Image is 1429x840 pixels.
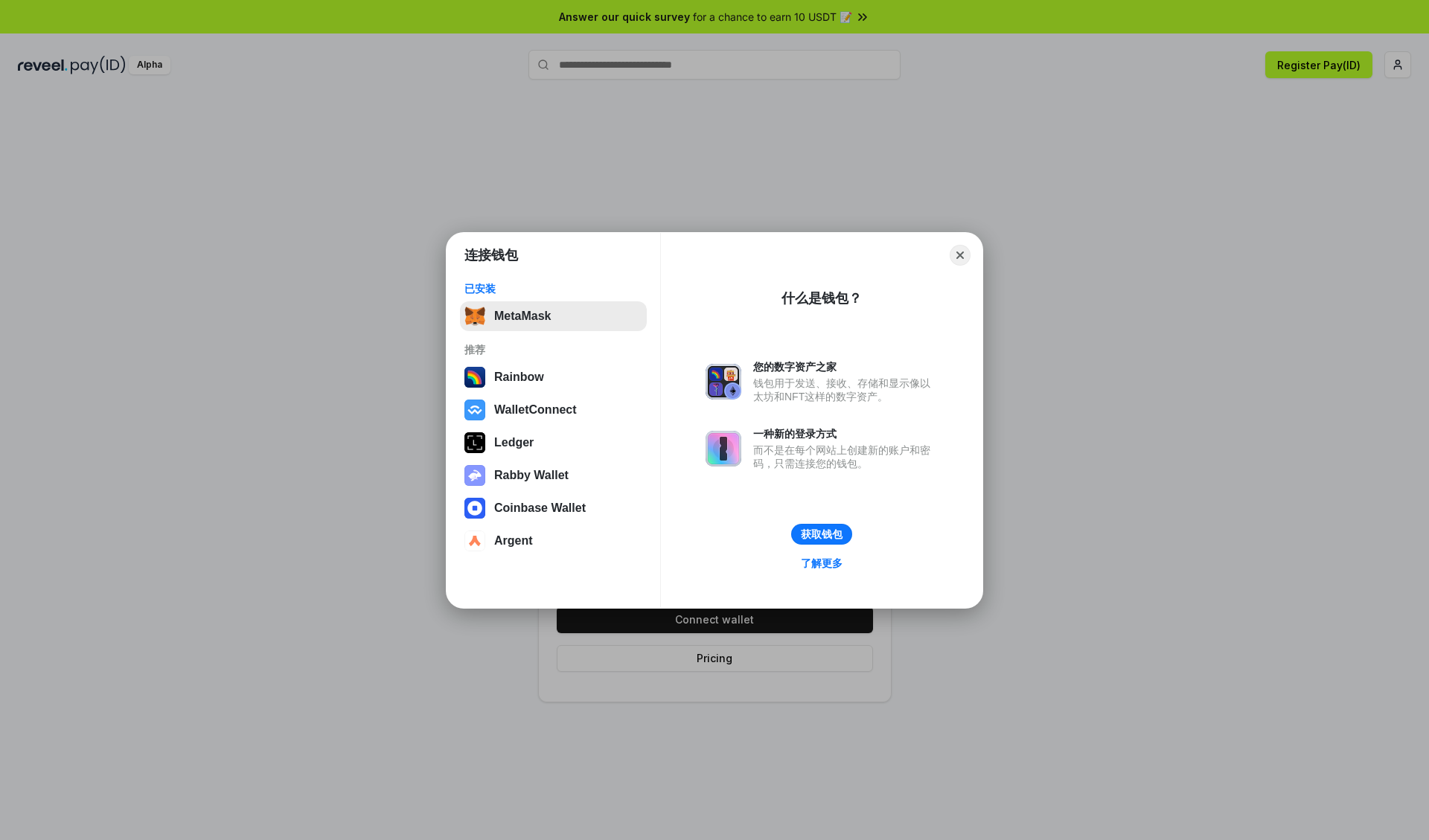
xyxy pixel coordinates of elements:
[460,362,647,392] button: Rainbow
[494,534,533,548] div: Argent
[460,493,647,523] button: Coinbase Wallet
[706,364,741,400] img: svg+xml,%3Csvg%20xmlns%3D%22http%3A%2F%2Fwww.w3.org%2F2000%2Fsvg%22%20fill%3D%22none%22%20viewBox...
[494,501,586,515] div: Coinbase Wallet
[464,306,485,327] img: svg+xml,%3Csvg%20fill%3D%22none%22%20height%3D%2233%22%20viewBox%3D%220%200%2035%2033%22%20width%...
[781,289,862,307] div: 什么是钱包？
[801,528,843,541] div: 获取钱包
[753,427,938,440] div: 一种新的登录方式
[460,461,647,490] button: Rabby Wallet
[464,465,485,486] img: svg+xml,%3Csvg%20xmlns%3D%22http%3A%2F%2Fwww.w3.org%2F2000%2Fsvg%22%20fill%3D%22none%22%20viewBox...
[950,245,971,266] button: Close
[464,246,518,264] h1: 连接钱包
[494,403,577,417] div: WalletConnect
[494,371,544,384] div: Rainbow
[464,498,485,519] img: svg+xml,%3Csvg%20width%3D%2228%22%20height%3D%2228%22%20viewBox%3D%220%200%2028%2028%22%20fill%3D...
[464,343,642,356] div: 推荐
[494,310,551,323] div: MetaMask
[791,524,852,545] button: 获取钱包
[464,282,642,295] div: 已安装
[464,432,485,453] img: svg+xml,%3Csvg%20xmlns%3D%22http%3A%2F%2Fwww.w3.org%2F2000%2Fsvg%22%20width%3D%2228%22%20height%3...
[792,554,851,573] a: 了解更多
[464,367,485,388] img: svg+xml,%3Csvg%20width%3D%22120%22%20height%3D%22120%22%20viewBox%3D%220%200%20120%20120%22%20fil...
[494,436,534,449] div: Ledger
[753,376,938,403] div: 钱包用于发送、接收、存储和显示像以太坊和NFT这样的数字资产。
[494,469,569,482] div: Rabby Wallet
[460,301,647,331] button: MetaMask
[801,557,843,570] div: 了解更多
[460,526,647,556] button: Argent
[460,428,647,458] button: Ledger
[464,530,485,551] img: svg+xml,%3Csvg%20width%3D%2228%22%20height%3D%2228%22%20viewBox%3D%220%200%2028%2028%22%20fill%3D...
[753,360,938,373] div: 您的数字资产之家
[464,400,485,420] img: svg+xml,%3Csvg%20width%3D%2228%22%20height%3D%2228%22%20viewBox%3D%220%200%2028%2028%22%20fill%3D...
[753,443,938,470] div: 而不是在每个网站上创建新的账户和密码，只需连接您的钱包。
[706,431,741,467] img: svg+xml,%3Csvg%20xmlns%3D%22http%3A%2F%2Fwww.w3.org%2F2000%2Fsvg%22%20fill%3D%22none%22%20viewBox...
[460,395,647,425] button: WalletConnect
